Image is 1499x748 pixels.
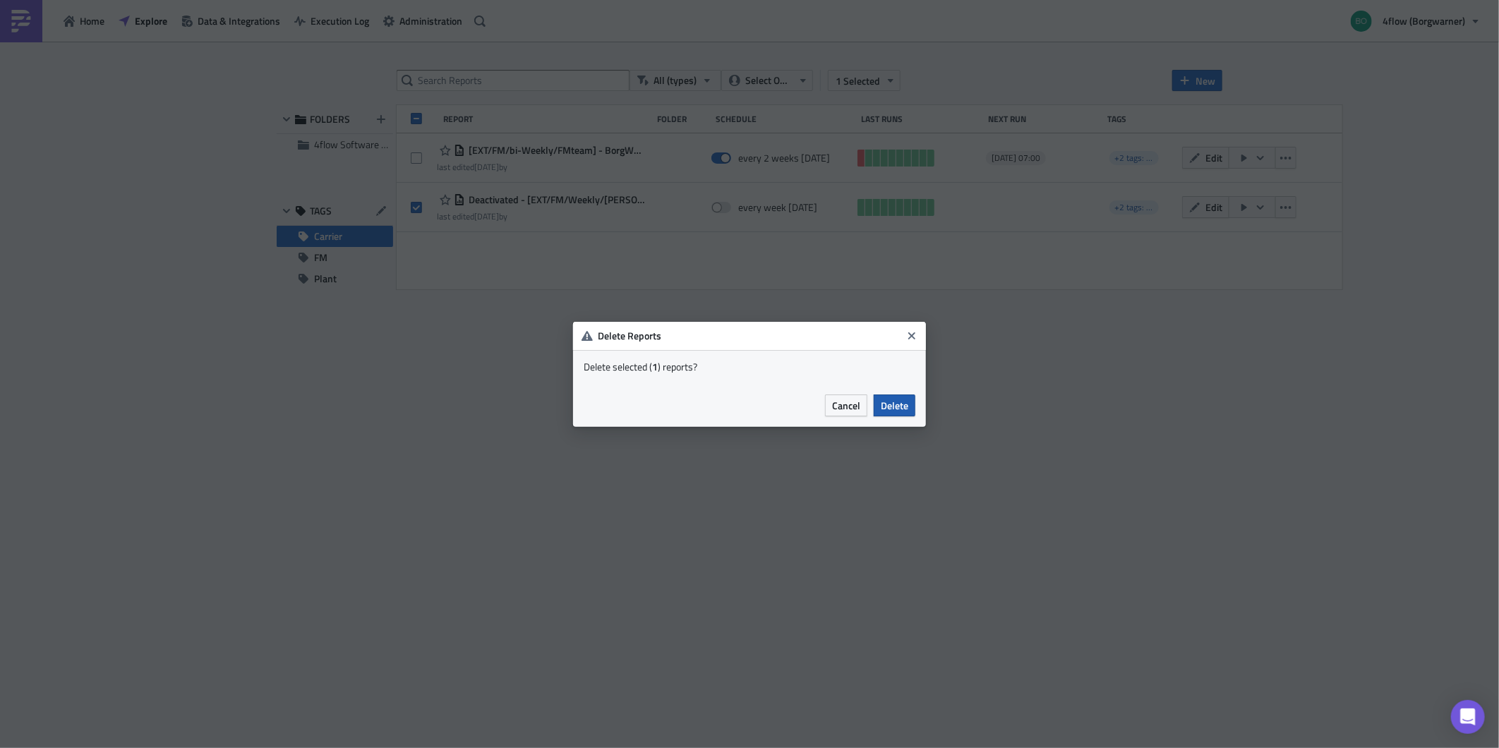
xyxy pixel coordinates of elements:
[874,394,915,416] button: Delete
[598,330,902,342] h6: Delete Reports
[652,359,658,374] strong: 1
[901,325,922,346] button: Close
[1451,700,1485,734] div: Open Intercom Messenger
[825,394,867,416] button: Cancel
[881,398,908,413] span: Delete
[584,361,915,373] div: Delete selected ( ) reports?
[832,398,860,413] span: Cancel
